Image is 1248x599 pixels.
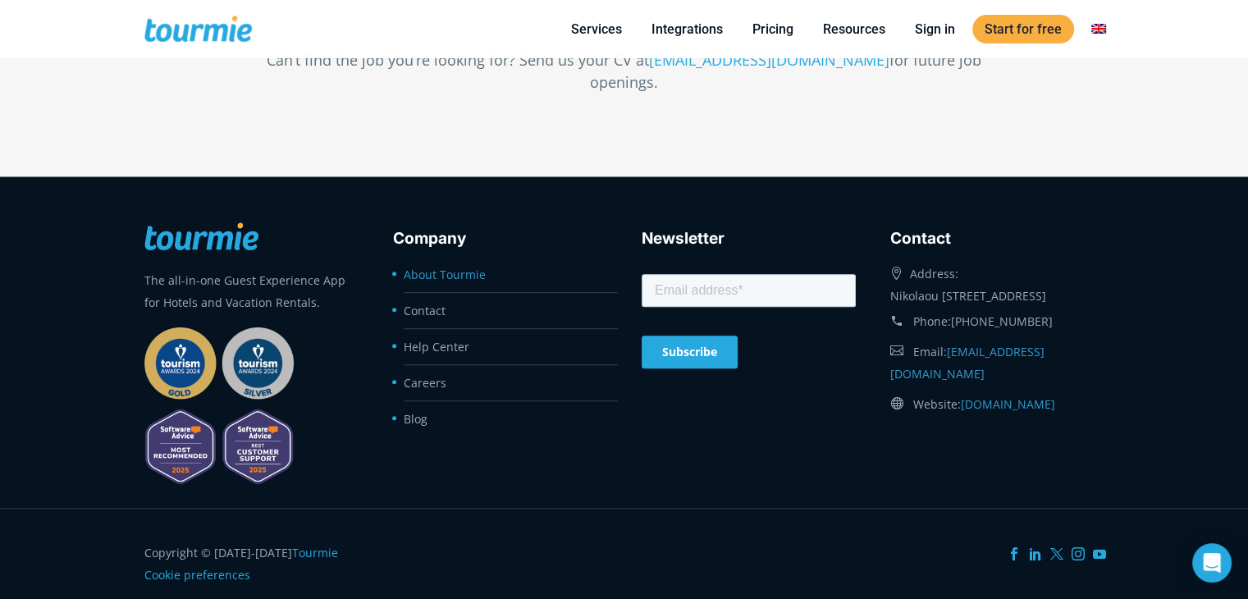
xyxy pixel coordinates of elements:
[404,267,486,282] a: About Tourmie
[1192,543,1232,583] div: Open Intercom Messenger
[1093,547,1106,560] a: YouTube
[811,19,898,39] a: Resources
[144,567,250,583] a: Cookie preferences
[404,339,469,354] a: Help Center
[1050,547,1063,560] a: Twitter
[559,19,634,39] a: Services
[404,411,427,427] a: Blog
[961,396,1055,412] a: [DOMAIN_NAME]
[951,313,1053,329] a: [PHONE_NUMBER]
[642,226,856,251] h3: Newsletter
[1029,547,1042,560] a: LinkedIn
[890,336,1104,389] div: Email:
[649,50,889,70] a: [EMAIL_ADDRESS][DOMAIN_NAME]
[740,19,806,39] a: Pricing
[890,389,1104,419] div: Website:
[890,258,1104,307] div: Address: Nikolaou [STREET_ADDRESS]
[1008,547,1021,560] a: Facebook
[642,271,856,397] iframe: Form 0
[404,375,446,391] a: Careers
[393,226,607,251] h3: Company
[890,307,1104,336] div: Phone:
[890,344,1045,382] a: [EMAIL_ADDRESS][DOMAIN_NAME]
[1072,547,1085,560] a: Instagram
[903,19,967,39] a: Sign in
[639,19,735,39] a: Integrations
[144,269,359,313] p: The all-in-one Guest Experience App for Hotels and Vacation Rentals.
[972,15,1074,43] a: Start for free
[890,226,1104,251] h3: Contact
[292,545,338,560] a: Tourmie
[144,542,359,586] div: Copyright © [DATE]-[DATE]
[404,303,446,318] a: Contact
